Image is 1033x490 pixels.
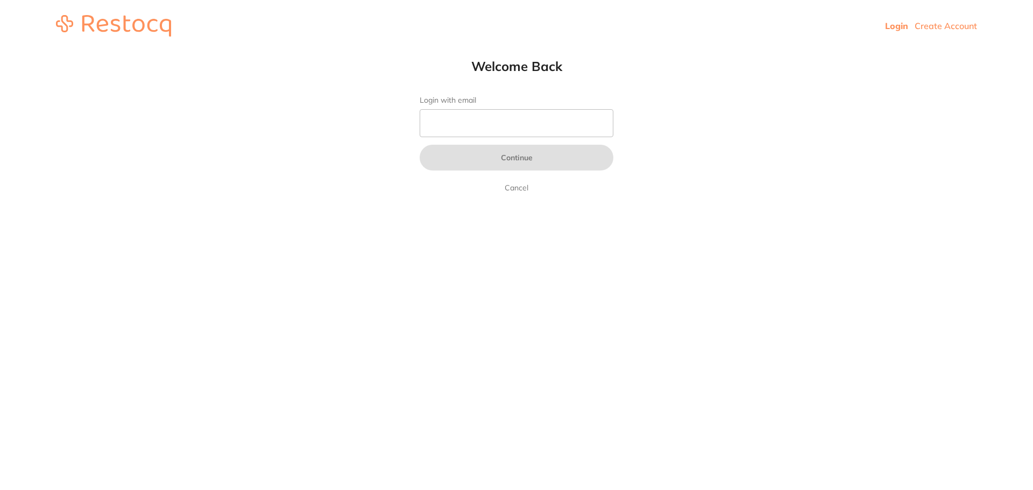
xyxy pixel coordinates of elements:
h1: Welcome Back [398,58,635,74]
label: Login with email [420,96,613,105]
a: Cancel [503,181,530,194]
img: restocq_logo.svg [56,15,171,37]
a: Login [885,20,908,31]
button: Continue [420,145,613,171]
a: Create Account [915,20,977,31]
